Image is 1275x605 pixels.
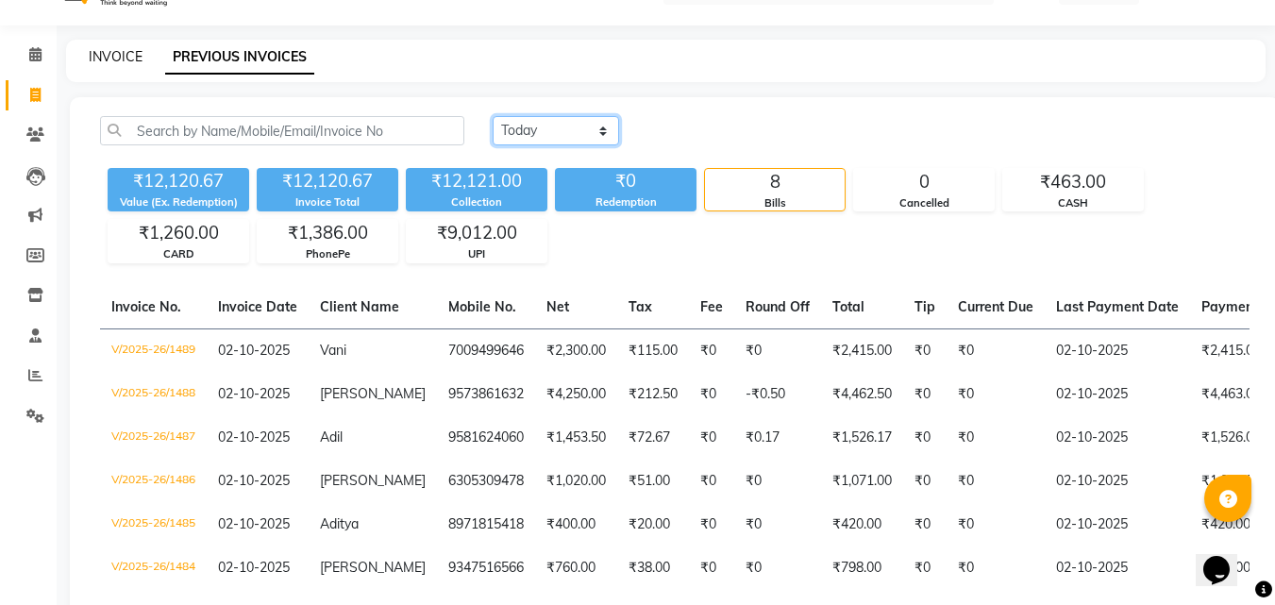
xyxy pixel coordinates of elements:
div: ₹463.00 [1003,169,1143,195]
td: ₹2,415.00 [821,328,903,373]
span: [PERSON_NAME] [320,472,426,489]
td: -₹0.50 [734,373,821,416]
td: ₹0 [903,416,947,460]
td: 02-10-2025 [1045,546,1190,590]
td: ₹0 [947,373,1045,416]
div: ₹12,120.67 [108,168,249,194]
td: ₹115.00 [617,328,689,373]
td: ₹0 [734,546,821,590]
td: ₹1,071.00 [821,460,903,503]
div: Redemption [555,194,696,210]
div: Value (Ex. Redemption) [108,194,249,210]
div: ₹1,260.00 [109,220,248,246]
td: 02-10-2025 [1045,328,1190,373]
div: ₹12,121.00 [406,168,547,194]
td: ₹38.00 [617,546,689,590]
td: ₹51.00 [617,460,689,503]
span: 02-10-2025 [218,472,290,489]
td: V/2025-26/1489 [100,328,207,373]
td: ₹420.00 [821,503,903,546]
td: 9581624060 [437,416,535,460]
td: V/2025-26/1484 [100,546,207,590]
div: ₹0 [555,168,696,194]
td: ₹0 [734,503,821,546]
span: 02-10-2025 [218,342,290,359]
span: Total [832,298,864,315]
div: ₹9,012.00 [407,220,546,246]
span: Round Off [746,298,810,315]
span: [PERSON_NAME] [320,559,426,576]
span: Mobile No. [448,298,516,315]
td: ₹0 [734,460,821,503]
span: 02-10-2025 [218,559,290,576]
span: [PERSON_NAME] [320,385,426,402]
td: 02-10-2025 [1045,460,1190,503]
span: Last Payment Date [1056,298,1179,315]
td: ₹0 [903,373,947,416]
span: Client Name [320,298,399,315]
td: 02-10-2025 [1045,416,1190,460]
input: Search by Name/Mobile/Email/Invoice No [100,116,464,145]
span: Tip [914,298,935,315]
span: 02-10-2025 [218,385,290,402]
td: ₹0 [689,460,734,503]
td: 02-10-2025 [1045,503,1190,546]
td: ₹400.00 [535,503,617,546]
div: CASH [1003,195,1143,211]
td: 6305309478 [437,460,535,503]
td: ₹0 [947,328,1045,373]
td: ₹1,020.00 [535,460,617,503]
td: ₹0 [903,328,947,373]
td: 8971815418 [437,503,535,546]
span: 02-10-2025 [218,429,290,445]
td: ₹0 [689,546,734,590]
div: Bills [705,195,845,211]
td: ₹0 [947,416,1045,460]
span: 02-10-2025 [218,515,290,532]
div: UPI [407,246,546,262]
div: Invoice Total [257,194,398,210]
div: CARD [109,246,248,262]
td: ₹4,250.00 [535,373,617,416]
td: 02-10-2025 [1045,373,1190,416]
td: ₹0 [689,328,734,373]
td: ₹0 [947,460,1045,503]
span: Aditya [320,515,359,532]
span: Invoice Date [218,298,297,315]
td: ₹760.00 [535,546,617,590]
td: ₹20.00 [617,503,689,546]
td: ₹4,462.50 [821,373,903,416]
span: Fee [700,298,723,315]
td: ₹0 [903,546,947,590]
a: PREVIOUS INVOICES [165,41,314,75]
iframe: chat widget [1196,529,1256,586]
td: V/2025-26/1488 [100,373,207,416]
td: 9573861632 [437,373,535,416]
td: ₹1,453.50 [535,416,617,460]
td: ₹0 [947,546,1045,590]
span: Current Due [958,298,1033,315]
td: ₹1,526.17 [821,416,903,460]
td: ₹0 [947,503,1045,546]
td: ₹0 [903,460,947,503]
td: V/2025-26/1486 [100,460,207,503]
div: ₹1,386.00 [258,220,397,246]
div: Collection [406,194,547,210]
td: V/2025-26/1485 [100,503,207,546]
td: 9347516566 [437,546,535,590]
span: Tax [629,298,652,315]
td: ₹2,300.00 [535,328,617,373]
td: ₹0.17 [734,416,821,460]
span: Vani [320,342,346,359]
td: ₹0 [903,503,947,546]
td: ₹72.67 [617,416,689,460]
td: ₹0 [689,373,734,416]
td: ₹0 [689,416,734,460]
div: PhonePe [258,246,397,262]
td: ₹0 [734,328,821,373]
div: ₹12,120.67 [257,168,398,194]
td: ₹212.50 [617,373,689,416]
a: INVOICE [89,48,143,65]
td: V/2025-26/1487 [100,416,207,460]
td: ₹798.00 [821,546,903,590]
